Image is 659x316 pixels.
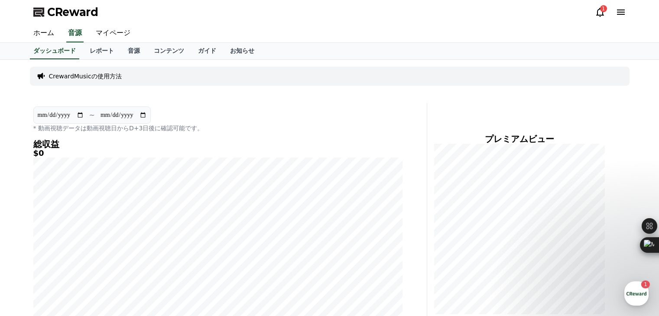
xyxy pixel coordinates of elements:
[49,72,122,81] a: CrewardMusicの使用方法
[47,5,98,19] span: CReward
[121,43,147,59] a: 音源
[33,5,98,19] a: CReward
[89,24,137,42] a: マイページ
[191,43,223,59] a: ガイド
[66,24,84,42] a: 音源
[147,43,191,59] a: コンテンツ
[26,24,61,42] a: ホーム
[600,5,607,12] div: 1
[33,124,403,132] p: * 動画視聴データは動画視聴日からD+3日後に確認可能です。
[83,43,121,59] a: レポート
[33,139,403,149] h4: 総収益
[30,43,79,59] a: ダッシュボード
[595,7,605,17] a: 1
[223,43,261,59] a: お知らせ
[33,149,403,158] h5: $0
[434,134,605,144] h4: プレミアムビュー
[89,110,95,120] p: ~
